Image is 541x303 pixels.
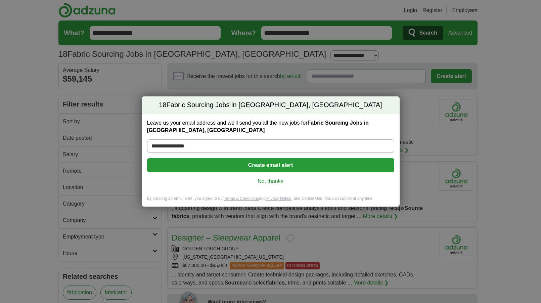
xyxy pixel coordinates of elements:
h2: Fabric Sourcing Jobs in [GEOGRAPHIC_DATA], [GEOGRAPHIC_DATA] [142,96,400,114]
strong: Fabric Sourcing Jobs in [GEOGRAPHIC_DATA], [GEOGRAPHIC_DATA] [147,120,369,133]
label: Leave us your email address and we'll send you all the new jobs for [147,119,394,134]
span: 18 [159,100,166,110]
a: No, thanks [152,178,389,185]
button: Create email alert [147,158,394,172]
div: By creating an email alert, you agree to our and , and Cookie Use. You can cancel at any time. [142,196,400,207]
a: Terms & Conditions [224,196,259,201]
a: Privacy Notice [266,196,291,201]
